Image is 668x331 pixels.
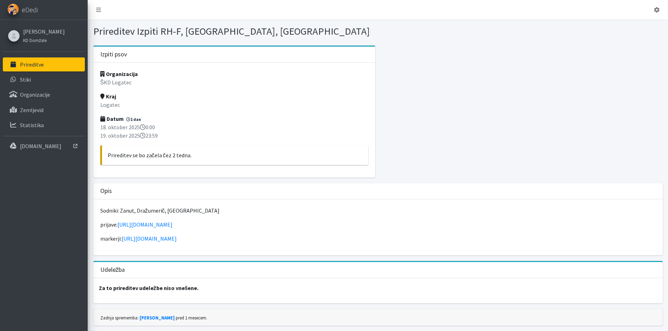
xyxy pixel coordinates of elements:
[100,51,127,58] h3: Izpiti psov
[100,93,116,100] strong: Kraj
[20,91,50,98] p: Organizacije
[22,5,38,15] span: eDedi
[122,235,177,242] a: [URL][DOMAIN_NAME]
[3,103,85,117] a: Zemljevid
[20,76,31,83] p: Stiki
[100,101,369,109] p: Logatec
[23,37,47,43] small: KD Domžale
[23,36,65,44] a: KD Domžale
[140,315,175,320] a: [PERSON_NAME]
[100,70,138,77] strong: Organizacija
[100,234,656,243] p: markerji:
[20,61,44,68] p: Prireditve
[99,284,199,291] strong: Za to prireditev udeležbe niso vnešene.
[100,266,125,274] h3: Udeležba
[20,122,44,129] p: Statistika
[20,143,61,150] p: [DOMAIN_NAME]
[100,115,124,122] strong: Datum
[3,57,85,71] a: Prireditve
[117,221,173,228] a: [URL][DOMAIN_NAME]
[3,88,85,102] a: Organizacije
[3,73,85,87] a: Stiki
[100,123,369,140] p: 18. oktober 2025 0:00 19. oktober 2025 23:59
[20,106,43,113] p: Zemljevid
[23,27,65,36] a: [PERSON_NAME]
[7,4,19,15] img: eDedi
[108,151,363,159] p: Prireditev se bo začela čez 2 tedna.
[125,116,143,123] span: 1 dan
[100,187,112,195] h3: Opis
[100,206,656,215] p: Sodniki: Zanut, Dražumerič, [GEOGRAPHIC_DATA]
[100,315,207,320] small: Zadnja sprememba: pred 1 mesecem.
[100,220,656,229] p: prijave:
[100,78,369,87] p: ŠKD Logatec
[3,139,85,153] a: [DOMAIN_NAME]
[3,118,85,132] a: Statistika
[93,25,376,37] h1: Prireditev Izpiti RH-F, [GEOGRAPHIC_DATA], [GEOGRAPHIC_DATA]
